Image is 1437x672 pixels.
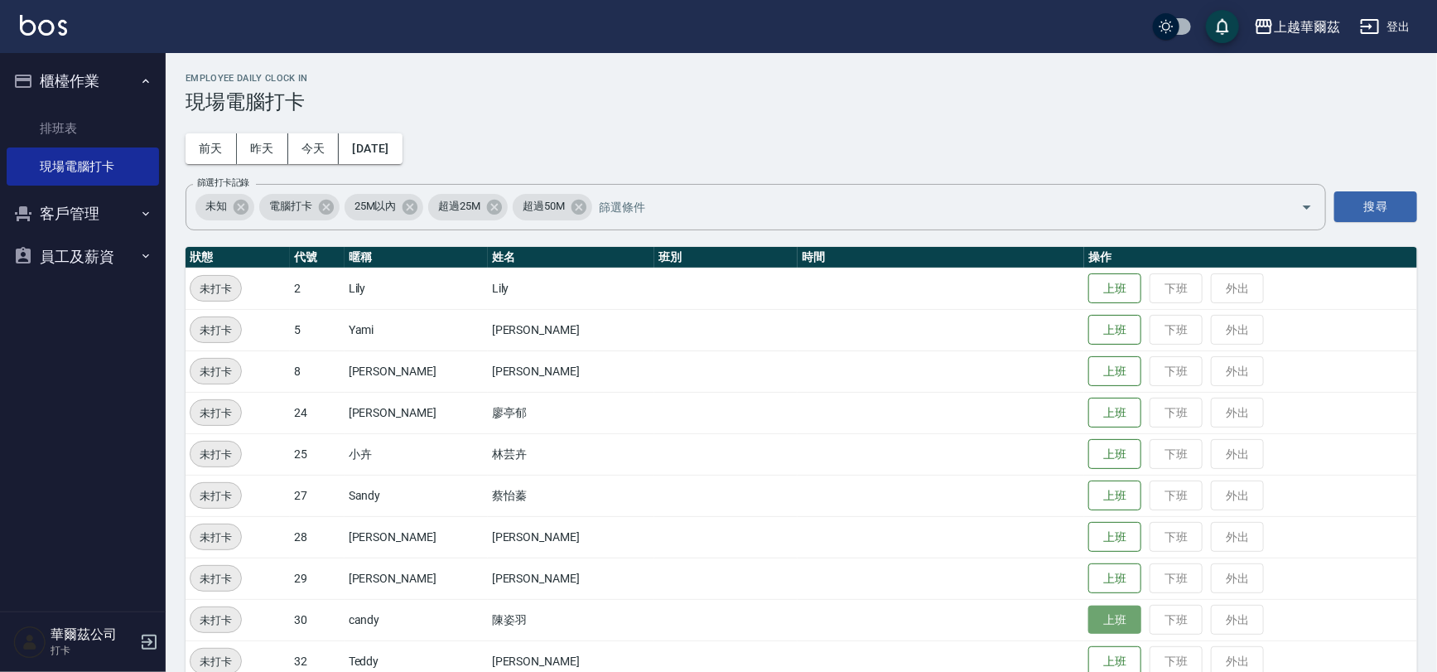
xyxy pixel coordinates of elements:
[488,247,654,268] th: 姓名
[186,133,237,164] button: 前天
[190,612,241,629] span: 未打卡
[513,198,575,215] span: 超過50M
[290,433,345,475] td: 25
[1088,356,1141,387] button: 上班
[290,475,345,516] td: 27
[237,133,288,164] button: 昨天
[1088,563,1141,594] button: 上班
[7,109,159,147] a: 排班表
[259,194,340,220] div: 電腦打卡
[345,351,488,392] td: [PERSON_NAME]
[345,198,407,215] span: 25M以內
[488,433,654,475] td: 林芸卉
[654,247,798,268] th: 班別
[488,558,654,599] td: [PERSON_NAME]
[1088,273,1141,304] button: 上班
[428,198,490,215] span: 超過25M
[190,529,241,546] span: 未打卡
[345,558,488,599] td: [PERSON_NAME]
[345,268,488,309] td: Lily
[290,351,345,392] td: 8
[1206,10,1239,43] button: save
[186,90,1417,114] h3: 現場電腦打卡
[339,133,402,164] button: [DATE]
[195,198,237,215] span: 未知
[345,516,488,558] td: [PERSON_NAME]
[1088,315,1141,346] button: 上班
[195,194,254,220] div: 未知
[190,570,241,587] span: 未打卡
[290,247,345,268] th: 代號
[1088,522,1141,553] button: 上班
[290,392,345,433] td: 24
[1294,194,1320,220] button: Open
[345,194,424,220] div: 25M以內
[1084,247,1417,268] th: 操作
[288,133,340,164] button: 今天
[1088,481,1141,511] button: 上班
[7,235,159,278] button: 員工及薪資
[1088,606,1141,635] button: 上班
[190,280,241,297] span: 未打卡
[488,351,654,392] td: [PERSON_NAME]
[1088,398,1141,428] button: 上班
[428,194,508,220] div: 超過25M
[190,404,241,422] span: 未打卡
[186,247,290,268] th: 狀態
[190,321,241,339] span: 未打卡
[595,192,1272,221] input: 篩選條件
[190,653,241,670] span: 未打卡
[1334,191,1417,222] button: 搜尋
[345,309,488,351] td: Yami
[345,392,488,433] td: [PERSON_NAME]
[51,643,135,658] p: 打卡
[1088,439,1141,470] button: 上班
[290,558,345,599] td: 29
[488,309,654,351] td: [PERSON_NAME]
[7,60,159,103] button: 櫃檯作業
[290,309,345,351] td: 5
[345,599,488,641] td: candy
[345,475,488,516] td: Sandy
[20,15,67,36] img: Logo
[345,247,488,268] th: 暱稱
[488,516,654,558] td: [PERSON_NAME]
[197,176,249,189] label: 篩選打卡記錄
[345,433,488,475] td: 小卉
[1247,10,1347,44] button: 上越華爾茲
[488,392,654,433] td: 廖亭郁
[190,487,241,505] span: 未打卡
[488,475,654,516] td: 蔡怡蓁
[290,268,345,309] td: 2
[7,147,159,186] a: 現場電腦打卡
[1274,17,1340,37] div: 上越華爾茲
[1353,12,1417,42] button: 登出
[259,198,322,215] span: 電腦打卡
[7,192,159,235] button: 客戶管理
[488,599,654,641] td: 陳姿羽
[190,446,241,463] span: 未打卡
[488,268,654,309] td: Lily
[513,194,592,220] div: 超過50M
[51,626,135,643] h5: 華爾茲公司
[798,247,1084,268] th: 時間
[13,626,46,659] img: Person
[290,599,345,641] td: 30
[290,516,345,558] td: 28
[186,73,1417,84] h2: Employee Daily Clock In
[190,363,241,380] span: 未打卡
